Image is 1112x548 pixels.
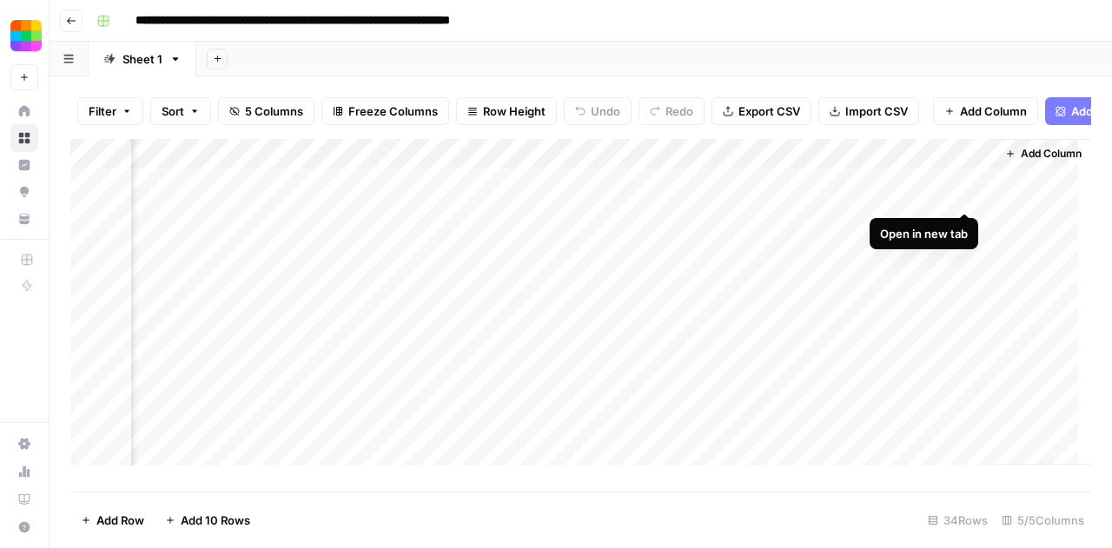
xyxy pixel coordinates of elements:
[639,97,705,125] button: Redo
[960,102,1027,120] span: Add Column
[10,205,38,233] a: Your Data
[89,102,116,120] span: Filter
[10,458,38,485] a: Usage
[564,97,632,125] button: Undo
[162,102,184,120] span: Sort
[10,151,38,179] a: Insights
[10,485,38,513] a: Learning Hub
[818,97,919,125] button: Import CSV
[845,102,908,120] span: Import CSV
[89,42,196,76] a: Sheet 1
[70,506,155,534] button: Add Row
[1021,146,1082,162] span: Add Column
[218,97,314,125] button: 5 Columns
[122,50,162,68] div: Sheet 1
[10,430,38,458] a: Settings
[10,513,38,541] button: Help + Support
[998,142,1089,165] button: Add Column
[10,14,38,57] button: Workspace: Smallpdf
[10,178,38,206] a: Opportunities
[181,512,250,529] span: Add 10 Rows
[10,124,38,152] a: Browse
[10,97,38,125] a: Home
[96,512,144,529] span: Add Row
[880,225,968,242] div: Open in new tab
[591,102,620,120] span: Undo
[10,20,42,51] img: Smallpdf Logo
[933,97,1038,125] button: Add Column
[665,102,693,120] span: Redo
[456,97,557,125] button: Row Height
[995,506,1091,534] div: 5/5 Columns
[245,102,303,120] span: 5 Columns
[321,97,449,125] button: Freeze Columns
[921,506,995,534] div: 34 Rows
[348,102,438,120] span: Freeze Columns
[155,506,261,534] button: Add 10 Rows
[77,97,143,125] button: Filter
[738,102,800,120] span: Export CSV
[483,102,546,120] span: Row Height
[150,97,211,125] button: Sort
[712,97,811,125] button: Export CSV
